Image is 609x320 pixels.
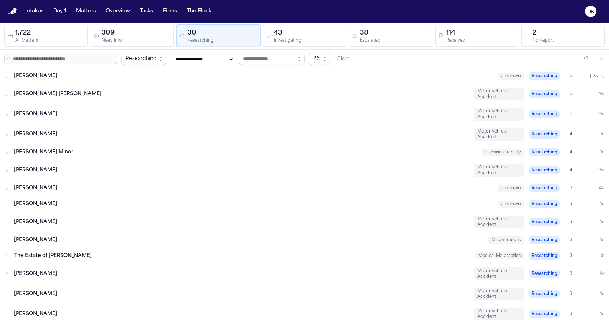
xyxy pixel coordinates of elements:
div: 1,722 [15,28,85,38]
span: [PERSON_NAME] [PERSON_NAME] [14,91,101,97]
div: Need Info [101,38,171,43]
div: 1d [582,219,605,225]
span: Researching [529,90,560,98]
span: Researching [529,148,560,156]
button: Firms [160,5,180,18]
button: 1,722All Matters [4,25,88,47]
span: 4 police reports [570,132,572,136]
span: [PERSON_NAME] [14,73,57,79]
div: 1w [582,271,605,277]
button: Intakes [23,5,46,18]
button: Tasks [137,5,156,18]
a: Home [8,8,17,15]
div: 30 [187,28,257,38]
div: 1d [582,253,605,259]
div: Escalated [360,38,429,43]
div: 4d [582,185,605,191]
div: 114 [446,28,516,38]
div: Researching [187,38,257,43]
button: 309Need Info [91,25,174,47]
div: 38 [360,28,429,38]
div: 1d [582,131,605,137]
div: All Matters [15,38,85,43]
span: [PERSON_NAME] [14,185,57,191]
span: [PERSON_NAME] [14,271,57,276]
div: 25 [313,55,320,63]
span: [PERSON_NAME] [14,291,57,296]
span: [PERSON_NAME] [14,111,57,117]
div: 1d [582,311,605,317]
button: Matters [73,5,99,18]
div: 1d [582,237,605,243]
button: Clear [334,54,351,64]
button: The Flock [184,5,214,18]
div: 1w [582,91,605,97]
div: 2w [582,111,605,117]
span: 3 police reports [570,202,572,206]
div: 1d [582,201,605,207]
span: Motor Vehicle Accident [474,288,524,300]
span: Unknown [498,185,524,192]
span: 3 police reports [570,186,572,190]
span: Researching [529,184,560,192]
button: Items per page [309,53,330,65]
div: 43 [274,28,343,38]
div: Researching [125,55,156,63]
span: [PERSON_NAME] [14,311,57,316]
span: Motor Vehicle Accident [474,267,524,280]
button: Day 1 [50,5,69,18]
span: Unknown [498,73,524,80]
span: Researching [529,110,560,118]
button: 43Investigating [263,25,346,47]
span: Researching [529,290,560,298]
span: Unknown [498,201,524,208]
div: 309 [101,28,171,38]
span: 3 police reports [570,220,572,224]
button: Investigation Status [121,53,166,65]
button: 114Received [435,25,519,47]
span: Researching [529,310,560,318]
button: Overview [103,5,133,18]
span: Researching [529,200,560,208]
button: 2No Report [521,25,605,47]
span: [PERSON_NAME] [14,131,57,137]
span: Researching [529,166,560,174]
span: Researching [529,236,560,244]
span: 5 police reports [570,112,572,116]
button: 30Researching [177,25,260,47]
span: Motor Vehicle Accident [474,216,524,228]
div: 2 [532,28,602,38]
span: [PERSON_NAME] [14,201,57,207]
span: The Estate of [PERSON_NAME] [14,253,92,258]
span: Researching [529,252,560,260]
span: 3 police reports [570,254,572,258]
span: 3 police reports [570,312,572,316]
div: 1d [582,291,605,297]
span: 3 police reports [570,292,572,296]
div: 1d [582,149,605,155]
button: 38Escalated [349,25,432,47]
span: [PERSON_NAME] [14,219,57,224]
span: [PERSON_NAME] [14,237,57,242]
span: Premises Liability [482,149,524,156]
div: Investigating [274,38,343,43]
span: Motor Vehicle Accident [474,88,524,100]
span: Researching [529,130,560,139]
span: Miscellaneous [488,236,524,244]
span: Motor Vehicle Accident [474,128,524,141]
div: Received [446,38,516,43]
span: 4 police reports [570,168,572,172]
span: 1 / 2 [582,56,588,62]
span: 3 police reports [570,272,572,276]
img: Finch Logo [8,8,17,15]
span: 5 police reports [570,92,572,96]
span: Medical Malpractice [475,252,524,259]
div: [DATE] [582,73,605,79]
